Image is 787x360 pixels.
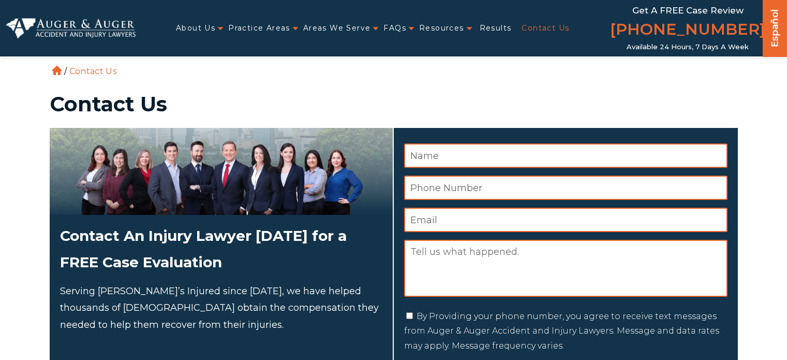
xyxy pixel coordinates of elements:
p: Serving [PERSON_NAME]’s Injured since [DATE], we have helped thousands of [DEMOGRAPHIC_DATA] obta... [60,283,382,333]
a: Home [52,66,62,75]
a: Areas We Serve [303,18,371,39]
img: Auger & Auger Accident and Injury Lawyers Logo [6,18,136,38]
label: By Providing your phone number, you agree to receive text messages from Auger & Auger Accident an... [404,311,719,351]
input: Name [404,143,727,168]
li: Contact Us [67,66,119,76]
img: Attorneys [50,128,393,215]
h1: Contact Us [50,94,738,114]
span: Available 24 Hours, 7 Days a Week [627,43,749,51]
a: Resources [419,18,464,39]
input: Phone Number [404,176,727,200]
a: [PHONE_NUMBER] [610,18,765,43]
span: Get a FREE Case Review [632,5,744,16]
a: Contact Us [522,18,569,39]
a: About Us [176,18,215,39]
h2: Contact An Injury Lawyer [DATE] for a FREE Case Evaluation [60,223,382,275]
a: Practice Areas [228,18,290,39]
a: FAQs [383,18,406,39]
input: Email [404,208,727,232]
a: Results [480,18,512,39]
